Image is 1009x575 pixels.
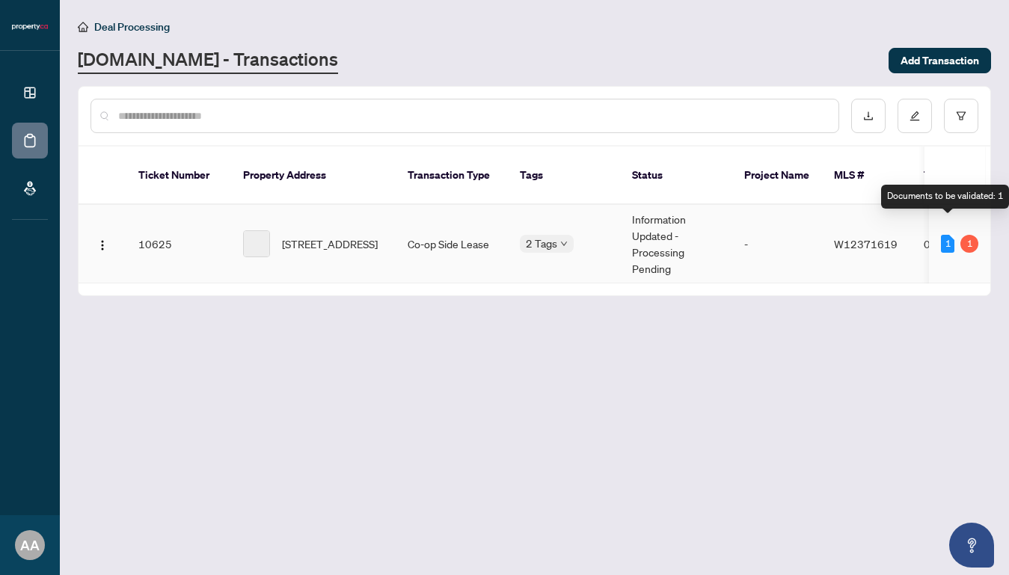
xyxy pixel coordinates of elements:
[526,235,557,252] span: 2 Tags
[901,49,979,73] span: Add Transaction
[898,99,932,133] button: edit
[910,111,920,121] span: edit
[941,235,954,253] div: 1
[508,147,620,205] th: Tags
[78,22,88,32] span: home
[12,22,48,31] img: logo
[851,99,886,133] button: download
[396,205,508,283] td: Co-op Side Lease
[834,237,898,250] span: W12371619
[944,99,978,133] button: filter
[960,235,978,253] div: 1
[126,205,231,283] td: 10625
[620,147,732,205] th: Status
[732,205,822,283] td: -
[822,147,912,205] th: MLS #
[889,48,991,73] button: Add Transaction
[91,232,114,256] button: Logo
[732,147,822,205] th: Project Name
[282,236,378,252] span: [STREET_ADDRESS]
[949,523,994,568] button: Open asap
[96,239,108,251] img: Logo
[396,147,508,205] th: Transaction Type
[231,147,396,205] th: Property Address
[620,205,732,283] td: Information Updated - Processing Pending
[863,111,874,121] span: download
[20,535,40,556] span: AA
[78,47,338,74] a: [DOMAIN_NAME] - Transactions
[881,185,1009,209] div: Documents to be validated: 1
[94,20,170,34] span: Deal Processing
[560,240,568,247] span: down
[126,147,231,205] th: Ticket Number
[956,111,966,121] span: filter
